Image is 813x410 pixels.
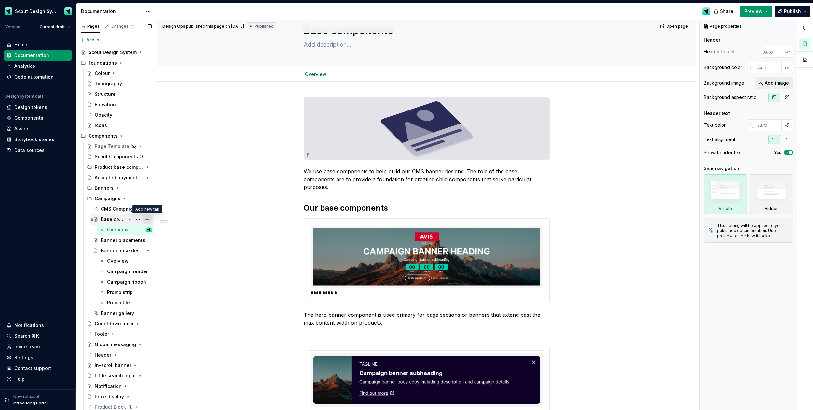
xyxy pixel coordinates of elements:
span: Add [86,37,94,43]
a: Base components [90,214,154,225]
div: Global messaging [95,341,136,348]
div: Countdown timer [95,320,134,327]
div: Show header text [704,149,742,156]
div: Side navigation [704,165,739,172]
button: Current draft [37,22,73,32]
a: Campaign ribbon [97,277,154,287]
label: Yes [774,150,781,155]
a: Documentation [4,50,72,61]
div: Campaigns [95,195,120,202]
button: Scout Design SystemDesign Ops [1,4,74,18]
div: Components [89,133,117,139]
div: Footer [95,331,109,337]
div: Accepted payment types [95,174,144,181]
a: Settings [4,352,72,363]
button: Preview [740,6,772,17]
div: Base components [101,216,126,223]
div: Home [14,41,27,48]
div: This setting will be applied to your published documentation. Use preview to see how it looks. [717,223,789,239]
span: Current draft [40,24,65,30]
a: Scout Components Overview [84,152,154,162]
div: Header text [704,110,730,117]
a: Data sources [4,145,72,155]
a: OverviewDesign Ops [97,225,154,235]
div: Overview [107,227,129,233]
p: We use base components to help build our CMS banner designs. The role of the base components are ... [304,168,550,191]
img: Design Ops [64,7,72,15]
div: Page Template [95,143,129,150]
a: Overview [305,71,326,77]
span: Published [255,24,274,29]
div: Header height [704,49,735,55]
p: Introducing Portal [13,401,48,406]
div: Banner gallery [101,310,134,316]
img: 6583624a-ab67-42aa-83e1-ea03e91dbe55.svg [304,98,549,159]
a: Notification [84,381,154,391]
div: Opacity [95,112,112,118]
div: Campaign ribbon [107,279,146,285]
div: Visible [719,206,732,211]
div: Campaigns [84,193,154,204]
div: Analytics [14,63,35,69]
div: Notifications [14,322,44,329]
div: Header [95,352,111,358]
span: Publish [784,8,801,15]
div: Banners [95,185,114,191]
div: Hidden [765,206,779,211]
div: Price display [95,393,124,400]
a: Design tokens [4,102,72,112]
div: Icons [95,122,107,129]
div: Overview [107,258,129,264]
div: Assets [14,125,30,132]
span: Preview [744,8,763,15]
div: Add new tab [132,205,162,213]
a: Home [4,39,72,50]
div: Product base components [84,162,154,172]
a: Opacity [84,110,154,120]
a: Promo strip [97,287,154,298]
div: Search ⌘K [14,333,39,339]
div: Version [5,24,20,30]
span: Share [720,8,733,15]
div: Code automation [14,74,54,80]
a: Scout Design System [78,47,154,58]
input: Auto [755,119,782,131]
div: Banner placements [101,237,145,243]
div: Typography [95,81,122,87]
a: Overview [97,256,154,266]
div: Invite team [14,344,40,350]
a: Typography [84,79,154,89]
div: Foundations [78,58,154,68]
a: Invite team [4,342,72,352]
div: Components [78,131,154,141]
a: Banner gallery [90,308,154,318]
div: published this page on [DATE] [186,24,244,29]
a: Page Template [84,141,154,152]
div: Scout Design System [15,8,57,15]
button: Share [710,6,737,17]
div: Background aspect ratio [704,94,757,101]
a: Footer [84,329,154,339]
a: Accepted payment types [84,172,154,183]
div: Banners [84,183,154,193]
div: Documentation [14,52,49,59]
div: Structure [95,91,116,97]
span: 1 [130,24,135,29]
div: Settings [14,354,33,361]
a: Icons [84,120,154,131]
input: Auto [755,62,782,73]
div: Text alignment [704,136,735,143]
a: Storybook stories [4,134,72,145]
div: Header [704,37,720,43]
a: Open page [658,22,691,31]
div: CMS Campaigns [101,206,138,212]
div: Promo strip [107,289,133,296]
a: CMS Campaigns [90,204,154,214]
a: Banner base designs [90,245,154,256]
div: Product base components [95,164,144,170]
div: Overview [302,67,329,81]
a: Code automation [4,72,72,82]
input: Auto [761,46,786,58]
p: New release! [13,394,39,399]
div: Scout Components Overview [95,154,148,160]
